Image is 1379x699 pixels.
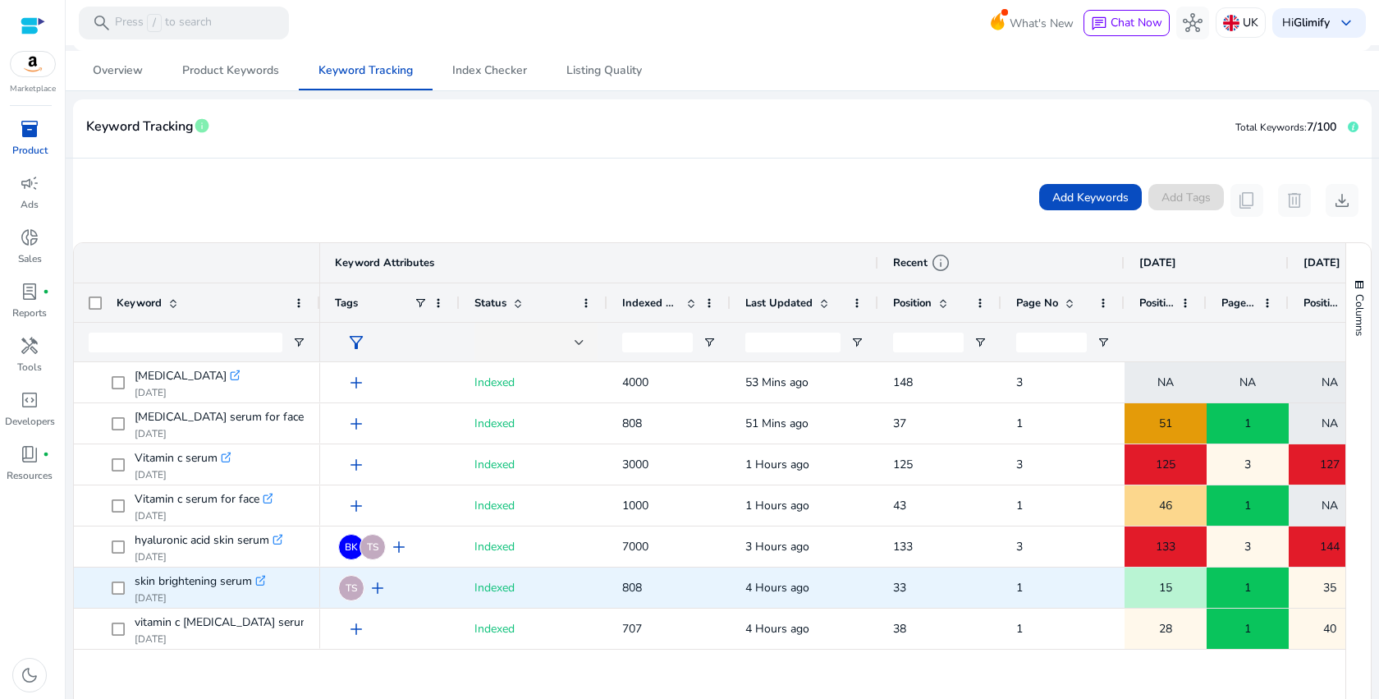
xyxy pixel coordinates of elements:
span: NA [1322,407,1338,440]
span: 51 Mins ago [745,416,809,431]
button: Open Filter Menu [1097,336,1110,349]
button: hub [1176,7,1209,39]
span: 1 [1016,580,1023,596]
input: Last Updated Filter Input [745,333,841,352]
span: lab_profile [20,282,39,301]
span: chat [1091,16,1107,32]
span: TS [367,542,378,552]
span: 808 [622,416,642,431]
p: Reports [12,306,47,320]
span: 51 [1159,407,1172,440]
span: 1 [1244,612,1251,646]
p: UK [1243,8,1258,37]
span: Vitamin c serum [135,447,218,470]
span: BK [345,542,358,552]
span: Last Updated [745,296,813,310]
span: campaign [20,173,39,193]
span: 4000 [622,375,648,390]
span: 1 [1016,416,1023,431]
p: Ads [21,197,39,212]
span: Indexed [474,375,515,390]
p: Sales [18,251,42,266]
span: 133 [893,539,913,554]
p: [DATE] [135,468,231,481]
span: skin brightening serum [135,570,252,593]
span: Keyword Tracking [318,65,413,76]
p: [DATE] [135,386,240,399]
span: Chat Now [1111,15,1162,30]
button: Open Filter Menu [974,336,987,349]
span: Indexed [474,416,515,431]
input: Page No Filter Input [1016,333,1087,352]
span: 1 Hours ago [745,457,809,472]
p: Developers [5,414,55,429]
span: Tags [335,296,358,310]
span: fiber_manual_record [43,451,49,458]
span: Status [474,296,506,310]
b: Glimify [1294,15,1330,30]
span: book_4 [20,444,39,464]
input: Position Filter Input [893,333,964,352]
span: TS [346,583,357,593]
p: Marketplace [10,83,56,95]
img: uk.svg [1223,15,1239,31]
span: 1000 [622,498,648,513]
span: Index Checker [452,65,527,76]
span: [MEDICAL_DATA] [135,365,227,388]
span: Keyword Tracking [86,113,194,141]
span: hyaluronic acid skin serum [135,529,269,552]
button: download [1326,184,1358,217]
span: [DATE] [1139,255,1176,270]
span: 3 Hours ago [745,539,809,554]
span: 144 [1320,530,1340,563]
span: 1 [1244,571,1251,605]
span: 3000 [622,457,648,472]
span: Page No [1221,296,1256,310]
input: Keyword Filter Input [89,333,282,352]
span: Indexed [474,498,515,513]
span: NA [1322,366,1338,399]
span: 148 [893,375,913,390]
span: Total Keywords: [1235,121,1307,134]
p: [DATE] [135,632,304,646]
input: Indexed Products Filter Input [622,333,693,352]
span: 3 [1244,448,1251,481]
span: 3 [1016,457,1023,472]
span: vitamin c [MEDICAL_DATA] serum [135,611,310,634]
span: 4 Hours ago [745,621,809,637]
span: add [346,619,366,639]
span: dark_mode [20,665,39,685]
span: info [194,117,210,134]
span: Keyword Attributes [335,255,434,270]
span: 1 [1244,489,1251,522]
span: 707 [622,621,642,637]
span: Page No [1016,296,1058,310]
button: Add Keywords [1039,184,1142,210]
span: 1 Hours ago [745,498,809,513]
span: 37 [893,416,906,431]
span: 125 [893,457,913,472]
button: chatChat Now [1083,10,1170,36]
span: NA [1157,366,1174,399]
span: 28 [1159,612,1172,646]
span: filter_alt [346,333,366,352]
p: Press to search [115,14,212,32]
span: Product Keywords [182,65,279,76]
span: 1 [1016,498,1023,513]
span: 1 [1016,621,1023,637]
button: Open Filter Menu [850,336,864,349]
p: [DATE] [135,550,282,563]
span: 7000 [622,539,648,554]
span: add [346,496,366,516]
span: 4 Hours ago [745,580,809,596]
span: Vitamin c serum for face [135,488,259,511]
span: fiber_manual_record [43,288,49,295]
span: 127 [1320,448,1340,481]
span: Columns [1352,294,1367,336]
span: Position [1139,296,1174,310]
span: code_blocks [20,390,39,410]
span: download [1332,191,1352,210]
span: 38 [893,621,906,637]
p: Tools [17,360,42,375]
span: inventory_2 [20,119,39,139]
